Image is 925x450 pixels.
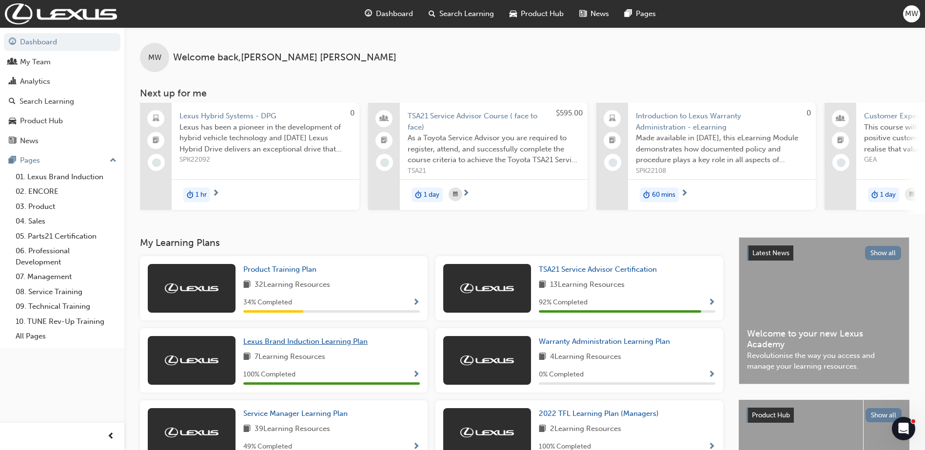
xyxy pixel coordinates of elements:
[9,77,16,86] span: chart-icon
[413,297,420,309] button: Show Progress
[462,189,470,198] span: next-icon
[243,264,320,275] a: Product Training Plan
[173,52,396,63] span: Welcome back , [PERSON_NAME] [PERSON_NAME]
[107,431,115,443] span: prev-icon
[539,409,659,418] span: 2022 TFL Learning Plan (Managers)
[365,8,372,20] span: guage-icon
[636,111,808,132] span: Introduction to Lexus Warranty Administration - eLearning
[179,122,352,155] span: Lexus has been a pioneer in the development of hybrid vehicle technology and [DATE] Lexus Hybrid ...
[140,237,723,248] h3: My Learning Plans
[708,371,715,379] span: Show Progress
[20,76,50,87] div: Analytics
[550,279,625,291] span: 13 Learning Resources
[837,112,844,125] span: people-icon
[892,417,915,440] iframe: Intercom live chat
[609,158,617,167] span: learningRecordVerb_NONE-icon
[539,408,663,419] a: 2022 TFL Learning Plan (Managers)
[255,279,330,291] span: 32 Learning Resources
[4,151,120,169] button: Pages
[381,112,388,125] span: people-icon
[539,423,546,435] span: book-icon
[807,109,811,117] span: 0
[243,409,348,418] span: Service Manager Learning Plan
[20,155,40,166] div: Pages
[837,134,844,147] span: booktick-icon
[539,369,584,380] span: 0 % Completed
[636,8,656,19] span: Pages
[408,166,580,177] span: TSA21
[837,158,846,167] span: learningRecordVerb_NONE-icon
[596,103,816,210] a: 0Introduction to Lexus Warranty Administration - eLearningMade available in [DATE], this eLearnin...
[708,299,715,307] span: Show Progress
[909,188,914,201] span: calendar-icon
[187,188,194,201] span: duration-icon
[652,189,675,201] span: 60 mins
[571,4,617,24] a: news-iconNews
[681,189,688,198] span: next-icon
[521,8,564,19] span: Product Hub
[590,8,609,19] span: News
[539,264,661,275] a: TSA21 Service Advisor Certification
[439,8,494,19] span: Search Learning
[368,103,588,210] a: $595.00TSA21 Service Advisor Course ( face to face)As a Toyota Service Advisor you are required t...
[243,369,295,380] span: 100 % Completed
[9,137,16,146] span: news-icon
[20,135,39,147] div: News
[20,115,63,127] div: Product Hub
[376,8,413,19] span: Dashboard
[643,188,650,201] span: duration-icon
[4,112,120,130] a: Product Hub
[413,299,420,307] span: Show Progress
[752,249,789,257] span: Latest News
[152,158,161,167] span: learningRecordVerb_NONE-icon
[4,73,120,91] a: Analytics
[871,188,878,201] span: duration-icon
[609,134,616,147] span: booktick-icon
[4,31,120,151] button: DashboardMy TeamAnalyticsSearch LearningProduct HubNews
[752,411,790,419] span: Product Hub
[539,297,588,308] span: 92 % Completed
[165,356,218,365] img: Trak
[165,428,218,437] img: Trak
[380,158,389,167] span: learningRecordVerb_NONE-icon
[357,4,421,24] a: guage-iconDashboard
[4,132,120,150] a: News
[579,8,587,20] span: news-icon
[9,117,16,126] span: car-icon
[747,350,901,372] span: Revolutionise the way you access and manage your learning resources.
[429,8,435,20] span: search-icon
[12,184,120,199] a: 02. ENCORE
[12,284,120,300] a: 08. Service Training
[636,132,808,166] span: Made available in [DATE], this eLearning Module demonstrates how documented policy and procedure ...
[510,8,517,20] span: car-icon
[255,423,330,435] span: 39 Learning Resources
[408,111,580,132] span: TSA21 Service Advisor Course ( face to face)
[708,369,715,381] button: Show Progress
[413,371,420,379] span: Show Progress
[708,297,715,309] button: Show Progress
[421,4,502,24] a: search-iconSearch Learning
[539,279,546,291] span: book-icon
[4,33,120,51] a: Dashboard
[212,189,219,198] span: next-icon
[903,5,920,22] button: MW
[243,337,368,346] span: Lexus Brand Induction Learning Plan
[413,369,420,381] button: Show Progress
[153,112,159,125] span: laptop-icon
[539,265,657,274] span: TSA21 Service Advisor Certification
[243,279,251,291] span: book-icon
[556,109,583,117] span: $595.00
[12,199,120,214] a: 03. Product
[865,246,902,260] button: Show all
[5,3,117,24] a: Trak
[415,188,422,201] span: duration-icon
[408,132,580,166] span: As a Toyota Service Advisor you are required to register, attend, and successfully complete the c...
[539,337,670,346] span: Warranty Administration Learning Plan
[12,269,120,284] a: 07. Management
[12,169,120,185] a: 01. Lexus Brand Induction
[350,109,354,117] span: 0
[739,237,909,384] a: Latest NewsShow allWelcome to your new Lexus AcademyRevolutionise the way you access and manage y...
[243,265,316,274] span: Product Training Plan
[460,356,514,365] img: Trak
[460,428,514,437] img: Trak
